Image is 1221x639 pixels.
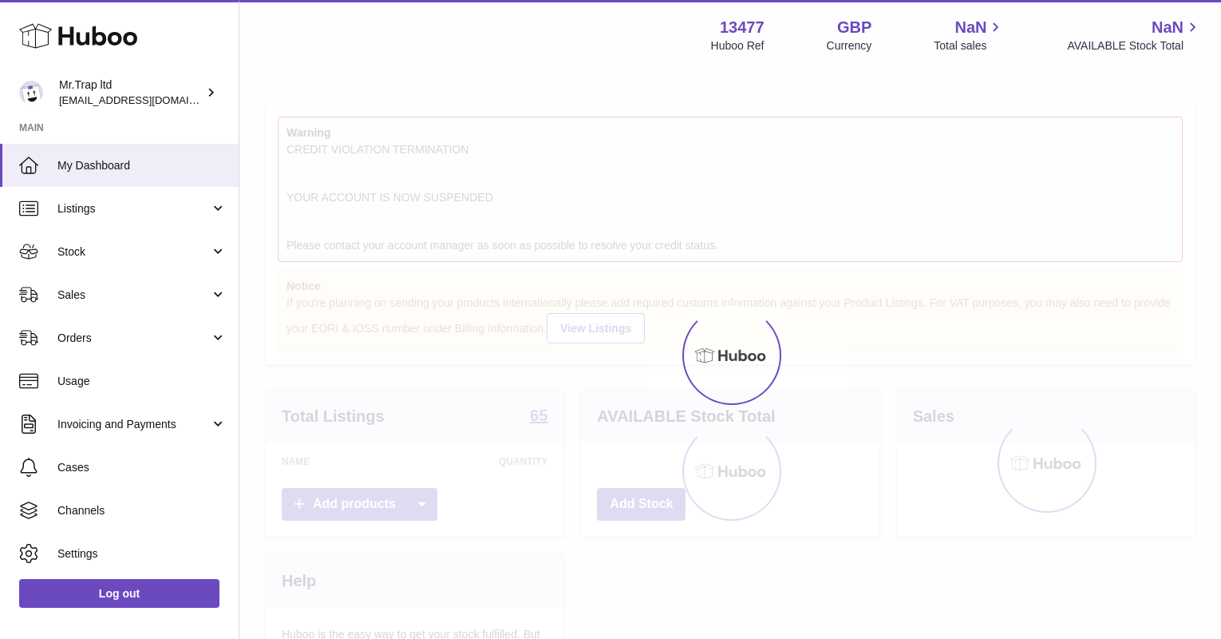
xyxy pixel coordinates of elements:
span: [EMAIL_ADDRESS][DOMAIN_NAME] [59,93,235,106]
div: Mr.Trap ltd [59,77,203,108]
span: My Dashboard [57,158,227,173]
strong: GBP [837,17,871,38]
span: Stock [57,244,210,260]
span: Total sales [934,38,1005,54]
span: Invoicing and Payments [57,417,210,432]
span: Channels [57,503,227,518]
span: Orders [57,331,210,346]
span: AVAILABLE Stock Total [1067,38,1202,54]
img: office@grabacz.eu [19,81,43,105]
strong: 13477 [720,17,765,38]
span: Usage [57,374,227,389]
a: Log out [19,579,219,608]
div: Currency [827,38,872,54]
span: Settings [57,546,227,562]
span: Cases [57,460,227,475]
a: NaN Total sales [934,17,1005,54]
span: NaN [954,17,986,38]
div: Huboo Ref [711,38,765,54]
span: Sales [57,288,210,303]
a: NaN AVAILABLE Stock Total [1067,17,1202,54]
span: Listings [57,201,210,216]
span: NaN [1152,17,1183,38]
